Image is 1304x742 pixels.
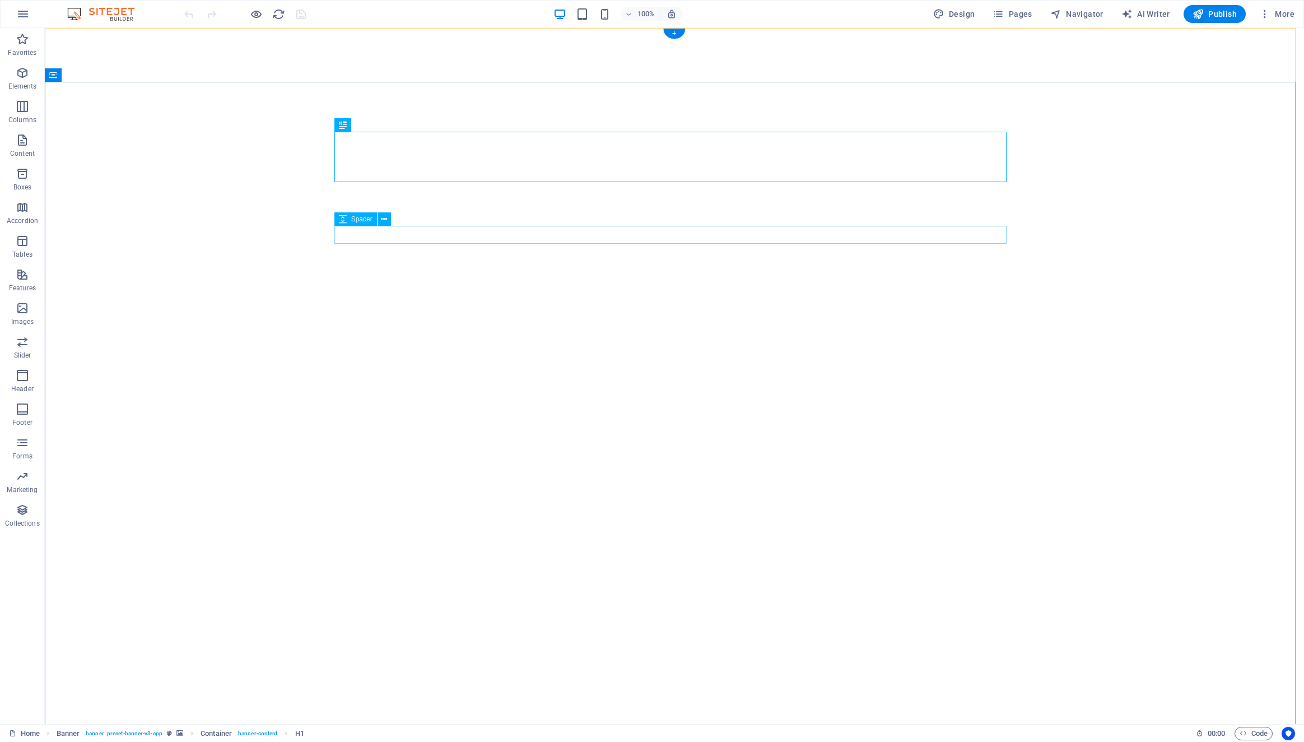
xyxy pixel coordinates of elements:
button: Publish [1184,5,1246,23]
p: Forms [12,452,32,461]
button: Click here to leave preview mode and continue editing [249,7,263,21]
span: Design [933,8,975,20]
span: Code [1240,727,1268,740]
button: 100% [621,7,660,21]
h6: Session time [1196,727,1226,740]
button: Pages [988,5,1036,23]
p: Images [11,317,34,326]
span: AI Writer [1121,8,1170,20]
div: Design (Ctrl+Alt+Y) [929,5,980,23]
span: Click to select. Double-click to edit [201,727,232,740]
p: Boxes [13,183,32,192]
img: Editor Logo [64,7,148,21]
nav: breadcrumb [57,727,304,740]
span: Click to select. Double-click to edit [295,727,304,740]
div: + [663,29,685,39]
span: . banner .preset-banner-v3-app [84,727,162,740]
button: Code [1235,727,1273,740]
span: : [1215,729,1217,738]
button: reload [272,7,285,21]
p: Marketing [7,485,38,494]
p: Columns [8,115,36,124]
i: On resize automatically adjust zoom level to fit chosen device. [667,9,677,19]
span: Pages [993,8,1032,20]
span: . banner-content [236,727,277,740]
p: Features [9,284,36,293]
p: Accordion [7,216,38,225]
span: Publish [1193,8,1237,20]
p: Collections [5,519,39,528]
button: AI Writer [1117,5,1175,23]
p: Tables [12,250,32,259]
p: Header [11,384,34,393]
i: This element is a customizable preset [167,730,172,736]
h6: 100% [637,7,655,21]
button: Design [929,5,980,23]
i: This element contains a background [176,730,183,736]
button: More [1255,5,1299,23]
span: Click to select. Double-click to edit [57,727,80,740]
p: Favorites [8,48,36,57]
button: Usercentrics [1282,727,1295,740]
i: Reload page [272,8,285,21]
a: Click to cancel selection. Double-click to open Pages [9,727,40,740]
span: More [1259,8,1294,20]
p: Slider [14,351,31,360]
p: Content [10,149,35,158]
p: Elements [8,82,37,91]
button: Navigator [1046,5,1108,23]
span: Spacer [351,216,372,222]
p: Footer [12,418,32,427]
span: Navigator [1050,8,1103,20]
span: 00 00 [1208,727,1225,740]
